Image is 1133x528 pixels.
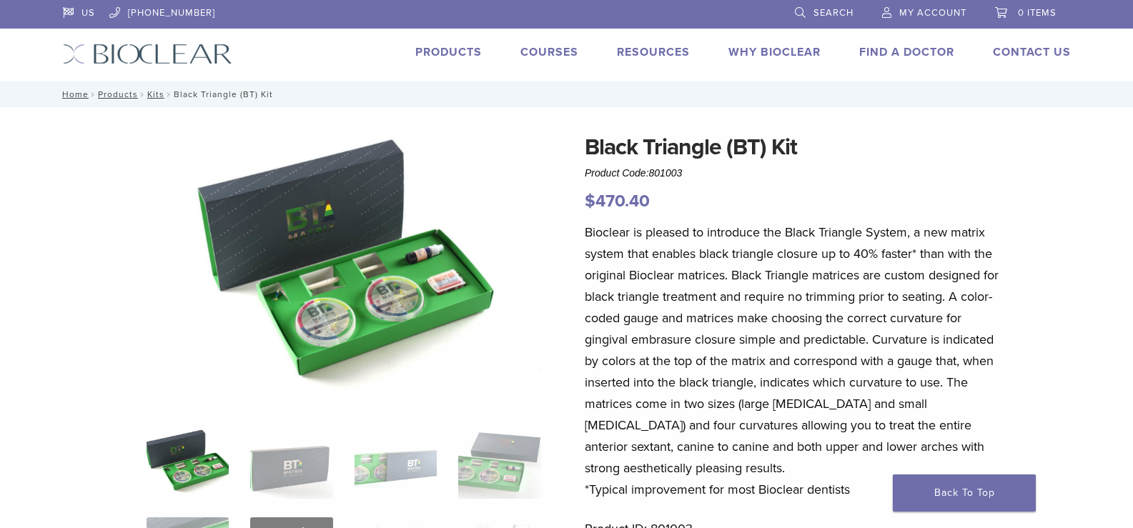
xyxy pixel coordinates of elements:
[98,89,138,99] a: Products
[1018,7,1057,19] span: 0 items
[164,91,174,98] span: /
[649,167,683,179] span: 801003
[617,45,690,59] a: Resources
[520,45,578,59] a: Courses
[585,191,650,211] bdi: 470.40
[52,81,1082,107] nav: Black Triangle (BT) Kit
[415,45,482,59] a: Products
[585,221,1005,500] p: Bioclear is pleased to introduce the Black Triangle System, a new matrix system that enables blac...
[899,7,966,19] span: My Account
[458,427,540,499] img: Black Triangle (BT) Kit - Image 4
[993,45,1071,59] a: Contact Us
[89,91,98,98] span: /
[63,44,232,64] img: Bioclear
[147,130,541,409] img: Intro Black Triangle Kit-6 - Copy
[585,130,1005,164] h1: Black Triangle (BT) Kit
[585,167,682,179] span: Product Code:
[147,427,229,499] img: Intro-Black-Triangle-Kit-6-Copy-e1548792917662-324x324.jpg
[250,427,332,499] img: Black Triangle (BT) Kit - Image 2
[813,7,854,19] span: Search
[585,191,595,211] span: $
[138,91,147,98] span: /
[728,45,821,59] a: Why Bioclear
[859,45,954,59] a: Find A Doctor
[147,89,164,99] a: Kits
[893,474,1036,512] a: Back To Top
[355,427,437,499] img: Black Triangle (BT) Kit - Image 3
[58,89,89,99] a: Home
